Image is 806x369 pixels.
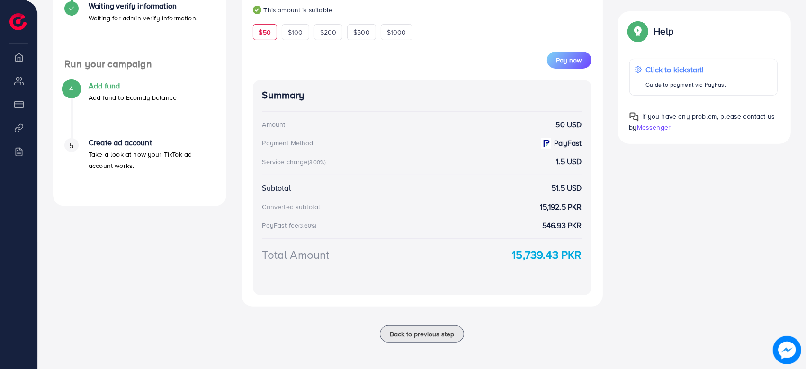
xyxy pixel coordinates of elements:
[253,5,591,15] small: This amount is suitable
[89,92,177,103] p: Add fund to Ecomdy balance
[390,329,454,339] span: Back to previous step
[556,119,582,130] strong: 50 USD
[629,112,639,122] img: Popup guide
[262,202,321,211] div: Converted subtotal
[288,27,303,37] span: $100
[262,138,313,148] div: Payment Method
[69,83,73,94] span: 4
[262,220,320,230] div: PayFast fee
[53,58,226,70] h4: Run your campaign
[89,1,197,10] h4: Waiting verify information
[552,183,582,193] strong: 51.5 USD
[89,138,215,147] h4: Create ad account
[554,138,582,149] strong: PayFast
[253,6,261,14] img: guide
[262,246,330,263] div: Total Amount
[773,336,801,364] img: image
[53,138,226,195] li: Create ad account
[646,79,726,90] p: Guide to payment via PayFast
[629,112,775,132] span: If you have any problem, please contact us by
[542,220,582,231] strong: 546.93 PKR
[89,149,215,171] p: Take a look at how your TikTok ad account works.
[556,55,582,65] span: Pay now
[298,222,316,229] small: (3.60%)
[9,13,27,30] img: logo
[637,123,671,132] span: Messenger
[262,89,582,101] h4: Summary
[353,27,370,37] span: $500
[646,64,726,75] p: Click to kickstart!
[53,81,226,138] li: Add fund
[69,140,73,151] span: 5
[629,23,646,40] img: Popup guide
[53,1,226,58] li: Waiting verify information
[547,52,591,69] button: Pay now
[387,27,406,37] span: $1000
[262,157,329,167] div: Service charge
[512,246,582,263] strong: 15,739.43 PKR
[262,120,286,129] div: Amount
[556,156,582,167] strong: 1.5 USD
[89,12,197,24] p: Waiting for admin verify information.
[308,158,326,166] small: (3.00%)
[654,26,674,37] p: Help
[89,81,177,90] h4: Add fund
[541,138,551,149] img: payment
[262,183,291,193] div: Subtotal
[380,325,464,343] button: Back to previous step
[320,27,337,37] span: $200
[259,27,271,37] span: $50
[540,202,582,212] strong: 15,192.5 PKR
